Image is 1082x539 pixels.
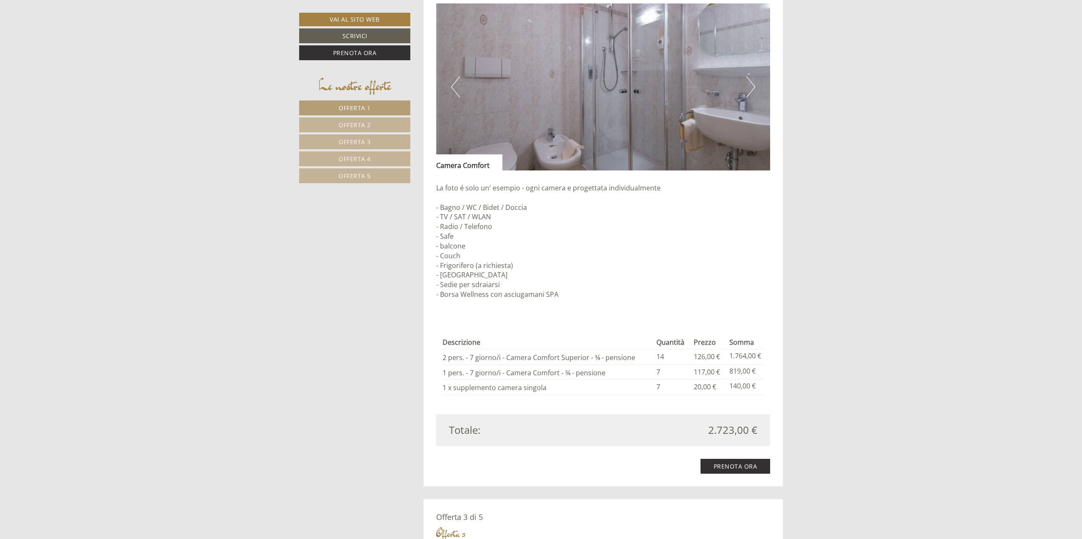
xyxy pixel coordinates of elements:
div: Camera Comfort [436,154,502,170]
a: Prenota ora [299,45,410,60]
a: Scrivici [299,28,410,43]
img: image [436,3,771,170]
span: 2.723,00 € [708,423,757,437]
div: Buon giorno, come possiamo aiutarla? [6,23,140,49]
span: Offerta 4 [339,155,371,163]
div: Le nostre offerte [299,75,410,96]
button: Invia [292,223,335,238]
td: 1 x supplemento camera singola [443,380,653,395]
button: Next [746,76,755,98]
span: 117,00 € [694,367,720,377]
td: 7 [653,380,690,395]
td: 819,00 € [726,364,764,380]
th: Prezzo [690,336,726,349]
td: 140,00 € [726,380,764,395]
span: 20,00 € [694,382,716,391]
td: 7 [653,364,690,380]
div: Totale: [443,423,603,437]
span: Offerta 3 [339,138,371,146]
span: 126,00 € [694,352,720,361]
th: Descrizione [443,336,653,349]
button: Previous [451,76,460,98]
div: mercoledì [143,6,191,21]
span: Offerta 1 [339,104,371,112]
p: La foto é solo un' esempio - ogni camera e progettata individualmente - Bagno / WC / Bidet / Docc... [436,183,771,299]
a: Prenota ora [701,459,771,474]
small: 11:52 [13,41,136,47]
td: 2 pers. - 7 giorno/i - Camera Comfort Superior - ¾ - pensione [443,349,653,364]
span: Offerta 5 [339,172,371,180]
div: [GEOGRAPHIC_DATA] [13,25,136,31]
td: 1.764,00 € [726,349,764,364]
td: 14 [653,349,690,364]
a: Vai al sito web [299,13,410,26]
span: Offerta 2 [339,121,371,129]
th: Quantità [653,336,690,349]
td: 1 pers. - 7 giorno/i - Camera Comfort - ¾ - pensione [443,364,653,380]
span: Offerta 3 di 5 [436,512,483,522]
th: Somma [726,336,764,349]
